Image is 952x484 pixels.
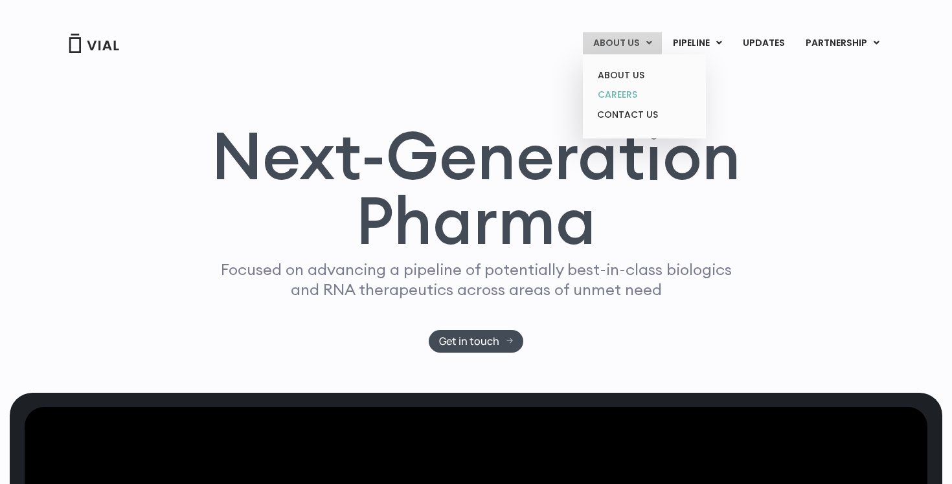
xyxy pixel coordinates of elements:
[663,32,732,54] a: PIPELINEMenu Toggle
[583,32,662,54] a: ABOUT USMenu Toggle
[215,259,737,300] p: Focused on advancing a pipeline of potentially best-in-class biologics and RNA therapeutics acros...
[587,65,701,85] a: ABOUT US
[196,123,756,254] h1: Next-Generation Pharma
[587,85,701,105] a: CAREERS
[439,336,499,346] span: Get in touch
[68,34,120,53] img: Vial Logo
[732,32,795,54] a: UPDATES
[795,32,890,54] a: PARTNERSHIPMenu Toggle
[429,330,524,353] a: Get in touch
[587,105,701,126] a: CONTACT US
